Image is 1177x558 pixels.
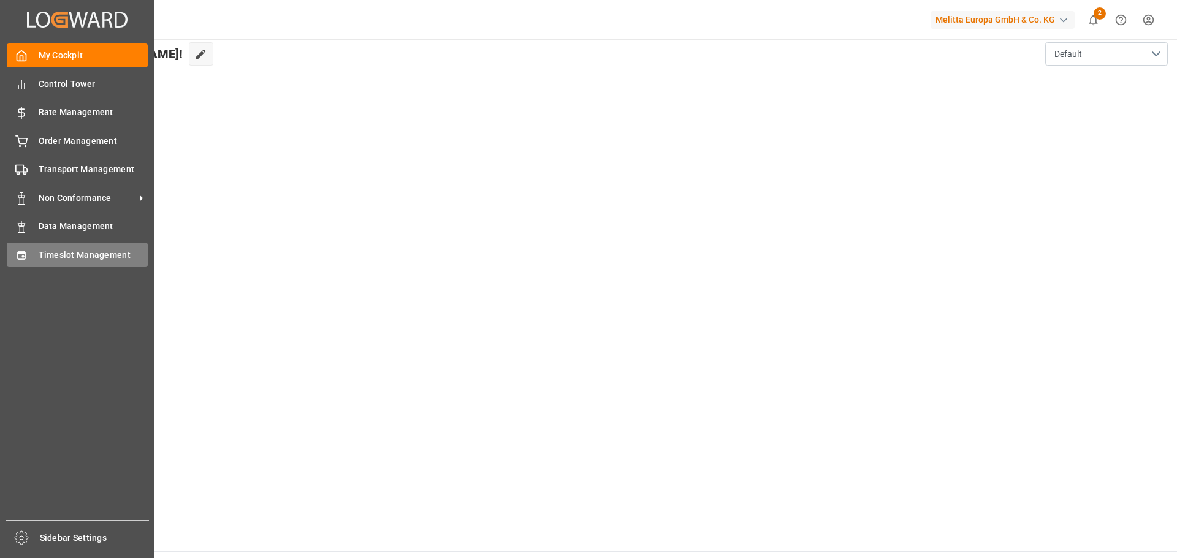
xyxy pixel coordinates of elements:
[1094,7,1106,20] span: 2
[39,106,148,119] span: Rate Management
[39,135,148,148] span: Order Management
[39,78,148,91] span: Control Tower
[39,220,148,233] span: Data Management
[1107,6,1135,34] button: Help Center
[7,43,148,67] a: My Cockpit
[7,72,148,96] a: Control Tower
[1080,6,1107,34] button: show 2 new notifications
[7,157,148,181] a: Transport Management
[7,100,148,124] a: Rate Management
[7,214,148,238] a: Data Management
[39,192,135,205] span: Non Conformance
[931,8,1080,31] button: Melitta Europa GmbH & Co. KG
[39,249,148,262] span: Timeslot Management
[7,129,148,153] a: Order Management
[51,42,183,66] span: Hello [PERSON_NAME]!
[1045,42,1168,66] button: open menu
[1054,48,1082,61] span: Default
[39,49,148,62] span: My Cockpit
[39,163,148,176] span: Transport Management
[40,532,150,545] span: Sidebar Settings
[7,243,148,266] a: Timeslot Management
[931,11,1075,29] div: Melitta Europa GmbH & Co. KG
